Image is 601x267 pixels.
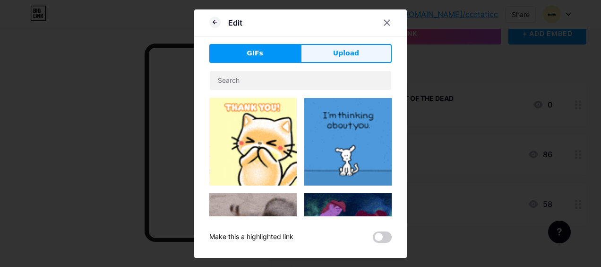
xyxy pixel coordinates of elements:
div: Make this a highlighted link [209,231,293,243]
button: GIFs [209,44,300,63]
span: GIFs [247,48,263,58]
img: Gihpy [209,193,297,267]
span: Upload [333,48,359,58]
img: Gihpy [209,98,297,186]
button: Upload [300,44,392,63]
input: Search [210,71,391,90]
img: Gihpy [304,98,392,186]
div: Edit [228,17,242,28]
